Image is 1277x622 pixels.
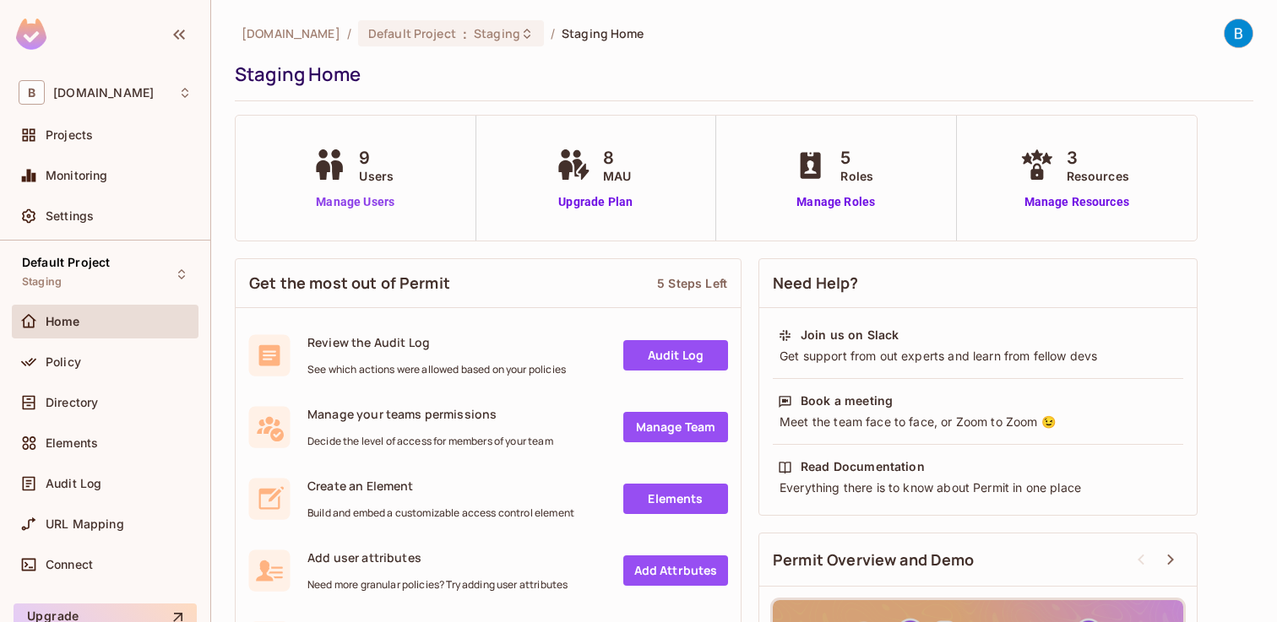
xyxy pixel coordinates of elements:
span: Roles [840,167,873,185]
div: 5 Steps Left [657,275,727,291]
span: Staging Home [562,25,644,41]
div: Read Documentation [801,458,925,475]
span: Review the Audit Log [307,334,566,350]
span: Add user attributes [307,549,568,565]
span: Audit Log [46,477,101,490]
li: / [551,25,555,41]
span: Default Project [22,256,110,269]
span: Policy [46,355,81,369]
div: Everything there is to know about Permit in one place [778,479,1178,496]
span: Decide the level of access for members of your team [307,435,553,448]
a: Upgrade Plan [552,193,639,211]
span: : [462,27,468,41]
span: 8 [603,145,631,170]
span: 5 [840,145,873,170]
li: / [347,25,351,41]
a: Manage Resources [1016,193,1138,211]
span: URL Mapping [46,517,124,531]
span: Create an Element [307,478,574,494]
div: Get support from out experts and learn from fellow devs [778,348,1178,365]
span: Staging [474,25,520,41]
span: Workspace: buckstop.com [53,86,154,100]
div: Book a meeting [801,392,893,409]
div: Join us on Slack [801,327,899,343]
span: 9 [359,145,394,170]
img: Bradley Herrup [1225,19,1253,47]
span: Build and embed a customizable access control element [307,506,574,520]
a: Manage Users [308,193,402,211]
span: See which actions were allowed based on your policies [307,363,566,376]
a: Manage Roles [790,193,882,211]
span: Settings [46,209,94,223]
span: Need Help? [773,273,859,294]
a: Audit Log [623,340,728,370]
div: Staging Home [235,62,1245,87]
span: MAU [603,167,631,185]
span: 3 [1067,145,1129,170]
span: Permit Overview and Demo [773,549,975,571]
span: Manage your teams permissions [307,406,553,422]
span: Home [46,315,80,328]
span: Default Project [368,25,456,41]
span: Get the most out of Permit [249,273,450,294]
img: SReyMgAAAABJRU5ErkJggg== [16,19,46,50]
div: Meet the team face to face, or Zoom to Zoom 😉 [778,414,1178,430]
a: Manage Team [623,412,728,442]
a: Add Attrbutes [623,555,728,586]
span: Directory [46,396,98,409]
span: Connect [46,558,93,571]
span: Need more granular policies? Try adding user attributes [307,578,568,592]
span: Resources [1067,167,1129,185]
a: Elements [623,484,728,514]
span: Projects [46,128,93,142]
span: Users [359,167,394,185]
span: Monitoring [46,169,108,182]
span: the active workspace [242,25,340,41]
span: Staging [22,275,62,289]
span: B [19,80,45,105]
span: Elements [46,436,98,450]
